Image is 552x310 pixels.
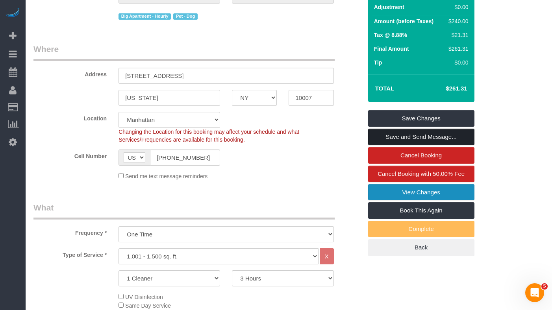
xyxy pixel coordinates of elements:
[5,8,20,19] img: Automaid Logo
[119,13,171,20] span: Big Apartment - Hourly
[150,149,220,166] input: Cell Number
[445,31,468,39] div: $21.31
[378,170,465,177] span: Cancel Booking with 50.00% Fee
[368,129,474,145] a: Save and Send Message...
[422,85,467,92] h4: $261.31
[374,3,404,11] label: Adjustment
[119,129,299,143] span: Changing the Location for this booking may affect your schedule and what Services/Frequencies are...
[119,90,220,106] input: City
[374,31,407,39] label: Tax @ 8.88%
[125,294,163,300] span: UV Disinfection
[28,248,113,259] label: Type of Service *
[368,239,474,256] a: Back
[445,3,468,11] div: $0.00
[445,45,468,53] div: $261.31
[33,43,335,61] legend: Where
[28,226,113,237] label: Frequency *
[525,283,544,302] iframe: Intercom live chat
[28,112,113,122] label: Location
[368,147,474,164] a: Cancel Booking
[375,85,395,92] strong: Total
[445,17,468,25] div: $240.00
[28,68,113,78] label: Address
[541,283,548,290] span: 5
[125,303,171,309] span: Same Day Service
[289,90,333,106] input: Zip Code
[125,173,207,179] span: Send me text message reminders
[368,110,474,127] a: Save Changes
[28,149,113,160] label: Cell Number
[33,202,335,220] legend: What
[368,184,474,201] a: View Changes
[368,166,474,182] a: Cancel Booking with 50.00% Fee
[368,202,474,219] a: Book This Again
[374,17,433,25] label: Amount (before Taxes)
[173,13,197,20] span: Pet - Dog
[374,45,409,53] label: Final Amount
[374,59,382,66] label: Tip
[445,59,468,66] div: $0.00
